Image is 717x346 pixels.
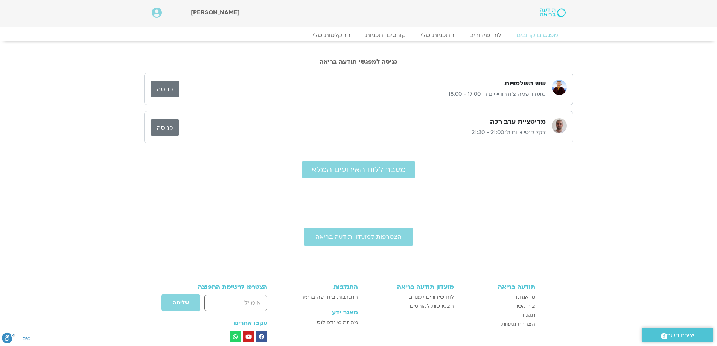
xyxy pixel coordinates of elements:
[288,309,358,316] h3: מאגר ידע
[191,8,240,17] span: [PERSON_NAME]
[509,31,566,39] a: מפגשים קרובים
[311,165,406,174] span: מעבר ללוח האירועים המלא
[182,294,268,316] form: טופס חדש
[501,320,535,329] span: הצהרת נגישות
[304,228,413,246] a: הצטרפות למועדון תודעה בריאה
[516,293,535,302] span: מי אנחנו
[182,320,268,326] h3: עקבו אחרינו
[179,90,546,99] p: מועדון פמה צ'ודרון • יום ה׳ 17:00 - 18:00
[504,79,546,88] h3: שש השלמויות
[552,118,567,133] img: דקל קנטי
[642,328,713,342] a: יצירת קשר
[413,31,462,39] a: התכניות שלי
[151,119,179,136] a: כניסה
[151,81,179,97] a: כניסה
[365,293,454,302] a: לוח שידורים למנויים
[552,80,567,95] img: מועדון פמה צ'ודרון
[305,31,358,39] a: ההקלטות שלי
[461,302,535,311] a: צור קשר
[365,284,454,290] h3: מועדון תודעה בריאה
[523,311,535,320] span: תקנון
[204,295,267,311] input: אימייל
[515,302,535,311] span: צור קשר
[490,117,546,127] h3: מדיטציית ערב רכה
[317,318,358,327] span: מה זה מיינדפולנס
[667,331,694,341] span: יצירת קשר
[365,302,454,311] a: הצטרפות לקורסים
[161,294,201,312] button: שליחה
[461,311,535,320] a: תקנון
[144,58,573,65] h2: כניסה למפגשי תודעה בריאה
[315,233,402,240] span: הצטרפות למועדון תודעה בריאה
[462,31,509,39] a: לוח שידורים
[358,31,413,39] a: קורסים ותכניות
[408,293,454,302] span: לוח שידורים למנויים
[461,320,535,329] a: הצהרת נגישות
[461,284,535,290] h3: תודעה בריאה
[300,293,358,302] span: התנדבות בתודעה בריאה
[288,293,358,302] a: התנדבות בתודעה בריאה
[461,293,535,302] a: מי אנחנו
[288,318,358,327] a: מה זה מיינדפולנס
[288,284,358,290] h3: התנדבות
[410,302,454,311] span: הצטרפות לקורסים
[173,300,189,306] span: שליחה
[182,284,268,290] h3: הצטרפו לרשימת התפוצה
[179,128,546,137] p: דקל קנטי • יום ה׳ 21:00 - 21:30
[302,161,415,178] a: מעבר ללוח האירועים המלא
[152,31,566,39] nav: Menu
